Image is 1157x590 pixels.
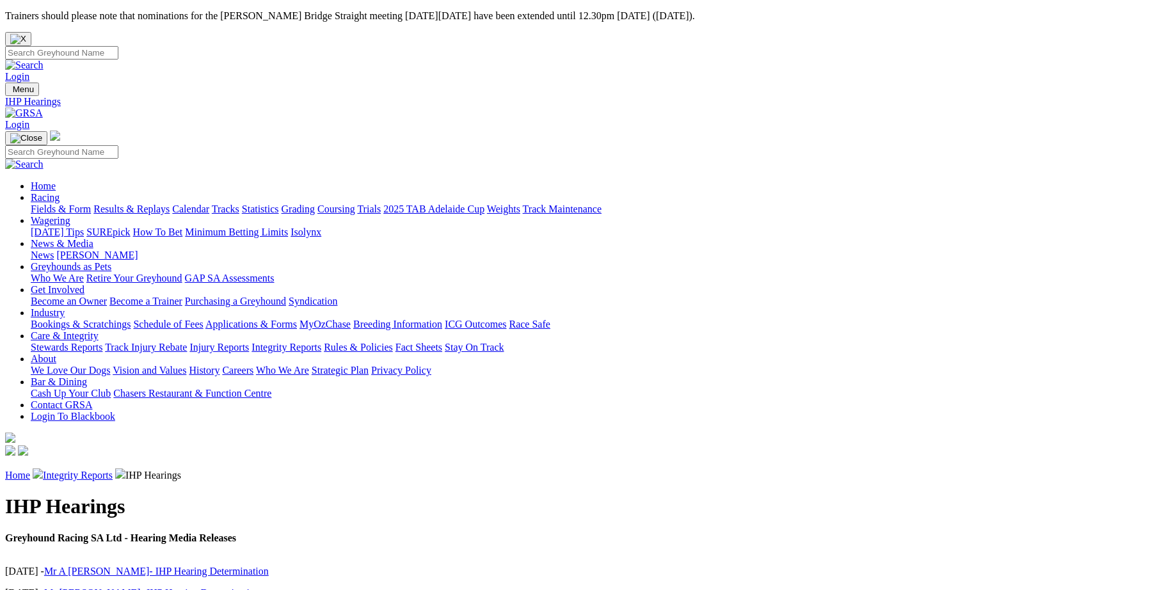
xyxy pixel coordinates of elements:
[5,566,1152,577] p: [DATE] -
[256,365,309,376] a: Who We Are
[324,342,393,353] a: Rules & Policies
[5,108,43,119] img: GRSA
[172,203,209,214] a: Calendar
[189,365,219,376] a: History
[212,203,239,214] a: Tracks
[31,319,131,330] a: Bookings & Scratchings
[18,445,28,456] img: twitter.svg
[113,388,271,399] a: Chasers Restaurant & Function Centre
[523,203,602,214] a: Track Maintenance
[185,273,275,283] a: GAP SA Assessments
[93,203,170,214] a: Results & Replays
[31,273,1152,284] div: Greyhounds as Pets
[5,83,39,96] button: Toggle navigation
[31,227,1152,238] div: Wagering
[5,71,29,82] a: Login
[31,342,1152,353] div: Care & Integrity
[13,84,34,94] span: Menu
[31,411,115,422] a: Login To Blackbook
[113,365,186,376] a: Vision and Values
[5,60,44,71] img: Search
[31,261,111,272] a: Greyhounds as Pets
[205,319,297,330] a: Applications & Forms
[509,319,550,330] a: Race Safe
[133,227,183,237] a: How To Bet
[251,342,321,353] a: Integrity Reports
[317,203,355,214] a: Coursing
[31,250,54,260] a: News
[56,250,138,260] a: [PERSON_NAME]
[5,32,31,46] button: Close
[5,145,118,159] input: Search
[5,468,1152,481] p: IHP Hearings
[371,365,431,376] a: Privacy Policy
[115,468,125,479] img: chevron-right.svg
[357,203,381,214] a: Trials
[189,342,249,353] a: Injury Reports
[5,445,15,456] img: facebook.svg
[5,433,15,443] img: logo-grsa-white.png
[5,96,1152,108] a: IHP Hearings
[487,203,520,214] a: Weights
[31,388,1152,399] div: Bar & Dining
[222,365,253,376] a: Careers
[312,365,369,376] a: Strategic Plan
[5,470,30,481] a: Home
[31,342,102,353] a: Stewards Reports
[5,119,29,130] a: Login
[291,227,321,237] a: Isolynx
[31,203,1152,215] div: Racing
[5,10,1152,22] p: Trainers should please note that nominations for the [PERSON_NAME] Bridge Straight meeting [DATE]...
[5,46,118,60] input: Search
[31,319,1152,330] div: Industry
[31,203,91,214] a: Fields & Form
[5,159,44,170] img: Search
[31,296,107,307] a: Become an Owner
[299,319,351,330] a: MyOzChase
[31,192,60,203] a: Racing
[185,296,286,307] a: Purchasing a Greyhound
[86,227,130,237] a: SUREpick
[31,330,99,341] a: Care & Integrity
[31,353,56,364] a: About
[105,342,187,353] a: Track Injury Rebate
[43,470,113,481] a: Integrity Reports
[5,532,236,543] strong: Greyhound Racing SA Ltd - Hearing Media Releases
[86,273,182,283] a: Retire Your Greyhound
[31,284,84,295] a: Get Involved
[133,319,203,330] a: Schedule of Fees
[395,342,442,353] a: Fact Sheets
[109,296,182,307] a: Become a Trainer
[383,203,484,214] a: 2025 TAB Adelaide Cup
[50,131,60,141] img: logo-grsa-white.png
[289,296,337,307] a: Syndication
[44,566,269,577] a: Mr A [PERSON_NAME]- IHP Hearing Determination
[282,203,315,214] a: Grading
[31,376,87,387] a: Bar & Dining
[31,307,65,318] a: Industry
[31,227,84,237] a: [DATE] Tips
[31,180,56,191] a: Home
[31,365,1152,376] div: About
[10,133,42,143] img: Close
[353,319,442,330] a: Breeding Information
[31,296,1152,307] div: Get Involved
[185,227,288,237] a: Minimum Betting Limits
[31,273,84,283] a: Who We Are
[5,495,1152,518] h1: IHP Hearings
[445,342,504,353] a: Stay On Track
[445,319,506,330] a: ICG Outcomes
[31,250,1152,261] div: News & Media
[242,203,279,214] a: Statistics
[31,399,92,410] a: Contact GRSA
[10,34,26,44] img: X
[5,131,47,145] button: Toggle navigation
[31,365,110,376] a: We Love Our Dogs
[31,215,70,226] a: Wagering
[33,468,43,479] img: chevron-right.svg
[31,388,111,399] a: Cash Up Your Club
[31,238,93,249] a: News & Media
